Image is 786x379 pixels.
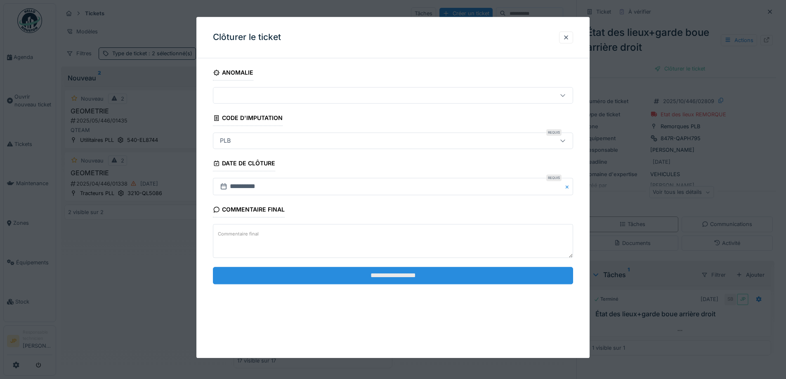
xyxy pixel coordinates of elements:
[546,175,562,181] div: Requis
[546,129,562,136] div: Requis
[217,137,234,146] div: PLB
[213,66,253,80] div: Anomalie
[213,158,275,172] div: Date de clôture
[213,112,283,126] div: Code d'imputation
[564,178,573,195] button: Close
[216,229,260,239] label: Commentaire final
[213,204,285,218] div: Commentaire final
[213,32,281,42] h3: Clôturer le ticket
